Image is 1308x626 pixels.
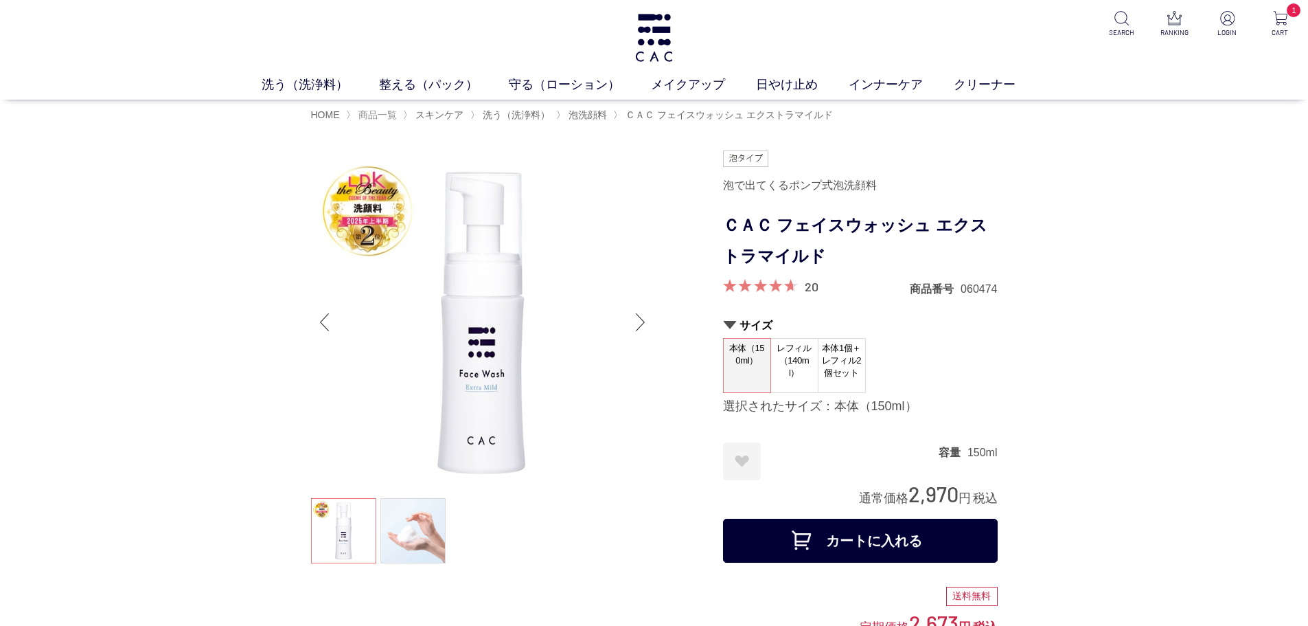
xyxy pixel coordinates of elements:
[771,339,818,382] span: レフィル（140ml）
[483,109,550,120] span: 洗う（洗浄料）
[723,150,768,167] img: 泡タイプ
[959,491,971,505] span: 円
[623,109,833,120] a: ＣＡＣ フェイスウォッシュ エクストラマイルド
[262,76,379,94] a: 洗う（洗浄料）
[1211,11,1244,38] a: LOGIN
[613,109,836,122] li: 〉
[509,76,651,94] a: 守る（ローション）
[1105,11,1138,38] a: SEARCH
[403,109,467,122] li: 〉
[1158,27,1191,38] p: RANKING
[311,150,654,494] img: ＣＡＣ フェイスウォッシュ エクストラマイルド 本体（150ml）
[346,109,400,122] li: 〉
[413,109,463,120] a: スキンケア
[311,295,339,350] div: Previous slide
[724,339,770,378] span: 本体（150ml）
[470,109,553,122] li: 〉
[356,109,397,120] a: 商品一覧
[805,279,818,294] a: 20
[1211,27,1244,38] p: LOGIN
[723,174,998,197] div: 泡で出てくるポンプ式泡洗顔料
[1263,27,1297,38] p: CART
[961,282,997,296] dd: 060474
[480,109,550,120] a: 洗う（洗浄料）
[415,109,463,120] span: スキンケア
[627,295,654,350] div: Next slide
[566,109,607,120] a: 泡洗顔料
[723,443,761,480] a: お気に入りに登録する
[859,491,908,505] span: 通常価格
[946,587,998,606] div: 送料無料
[651,76,756,94] a: メイクアップ
[311,109,340,120] a: HOME
[633,14,675,62] img: logo
[1105,27,1138,38] p: SEARCH
[908,481,959,506] span: 2,970
[723,519,998,563] button: カートに入れる
[910,282,961,296] dt: 商品番号
[849,76,954,94] a: インナーケア
[939,445,967,460] dt: 容量
[723,318,998,333] h2: サイズ
[626,109,833,120] span: ＣＡＣ フェイスウォッシュ エクストラマイルド
[569,109,607,120] span: 泡洗顔料
[954,76,1046,94] a: クリーナー
[723,399,998,415] div: 選択されたサイズ：本体（150ml）
[556,109,610,122] li: 〉
[1158,11,1191,38] a: RANKING
[1263,11,1297,38] a: 1 CART
[723,210,998,272] h1: ＣＡＣ フェイスウォッシュ エクストラマイルド
[756,76,849,94] a: 日やけ止め
[973,491,998,505] span: 税込
[1287,3,1300,17] span: 1
[818,339,865,382] span: 本体1個＋レフィル2個セット
[967,445,998,460] dd: 150ml
[358,109,397,120] span: 商品一覧
[379,76,509,94] a: 整える（パック）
